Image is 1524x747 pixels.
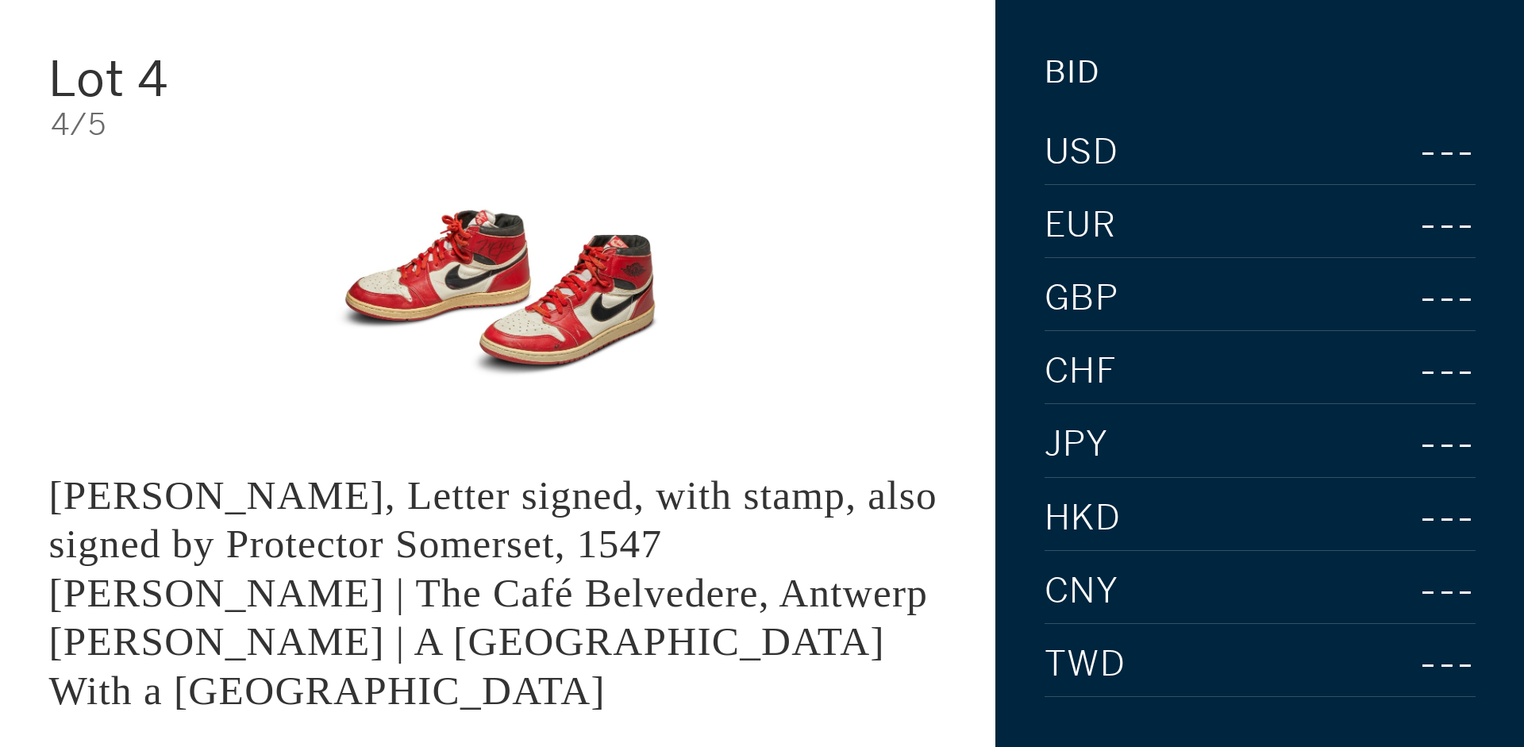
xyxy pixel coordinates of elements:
div: --- [1316,420,1476,468]
span: HKD [1045,501,1122,536]
div: --- [1341,640,1476,688]
div: 4/5 [51,110,947,140]
div: Bid [1045,57,1100,87]
div: --- [1380,347,1476,395]
div: --- [1356,494,1476,542]
span: TWD [1045,647,1126,682]
div: [PERSON_NAME], Letter signed, with stamp, also signed by Protector Somerset, 1547 [PERSON_NAME] |... [48,472,937,713]
img: King Edward VI, Letter signed, with stamp, also signed by Protector Somerset, 1547 LOUIS VAN ENGE... [305,164,691,422]
span: CHF [1045,354,1118,389]
span: JPY [1045,427,1109,462]
span: GBP [1045,281,1119,316]
span: USD [1045,135,1119,170]
span: CNY [1045,574,1119,609]
div: --- [1380,201,1476,249]
div: --- [1365,567,1476,615]
div: --- [1381,274,1476,322]
div: Lot 4 [48,55,348,103]
div: --- [1322,128,1476,176]
span: EUR [1045,208,1117,243]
